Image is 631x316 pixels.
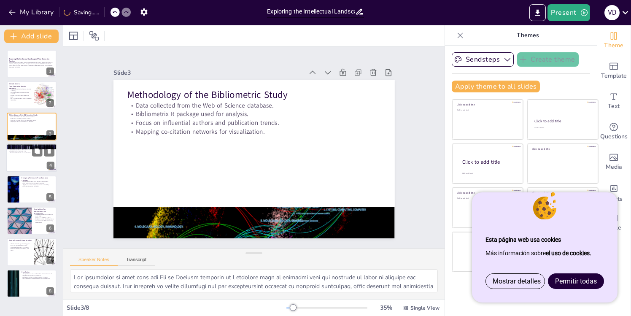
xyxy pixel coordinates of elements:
[9,116,54,118] p: Data collected from the Web of Science database.
[22,271,54,273] p: Conclusion
[113,69,304,77] div: Slide 3
[597,116,631,147] div: Get real-time input from your audience
[9,245,32,247] p: Focus on equitable health access.
[457,197,476,200] div: Click to add text
[46,287,54,295] div: 8
[493,277,541,285] span: Mostrar detalles
[604,5,620,20] div: V d
[608,102,620,111] span: Text
[9,149,54,151] p: Contributions of key authors and institutions.
[7,176,57,203] div: https://cdn.sendsteps.com/images/logo/sendsteps_logo_white.pnghttps://cdn.sendsteps.com/images/lo...
[9,246,32,248] p: Community-based service innovation.
[127,101,380,110] p: Data collected from the Web of Science database.
[7,207,57,235] div: https://cdn.sendsteps.com/images/logo/sendsteps_logo_white.pnghttps://cdn.sendsteps.com/images/lo...
[546,250,591,257] a: el uso de cookies.
[410,305,440,311] span: Single View
[606,162,622,172] span: Media
[9,58,49,62] strong: Exploring the Intellectual Landscape of Transformative Services
[7,270,57,297] div: 8
[462,172,515,174] div: Click to add body
[70,257,118,266] button: Speaker Notes
[9,91,32,94] p: TSR integrates consumer and service research.
[597,56,631,86] div: Add ready made slides
[22,185,54,187] p: Collaborative service production.
[9,147,54,149] p: Major themes identified in the analysis.
[46,68,54,75] div: 1
[9,121,54,122] p: Mapping co-citation networks for visualization.
[376,304,396,312] div: 35 %
[89,31,99,41] span: Position
[534,127,590,129] div: Click to add text
[67,304,286,312] div: Slide 3 / 8
[462,158,516,165] div: Click to add title
[9,145,54,148] p: Key Findings of the Analysis
[9,151,54,152] p: Evolution of the field over time.
[597,177,631,208] div: Add charts and graphs
[22,275,54,276] p: Significance in promoting well-being.
[22,177,54,181] p: Emerging Themes in Transformative Services
[118,257,155,266] button: Transcript
[486,274,547,289] a: Mostrar detalles
[46,130,54,138] div: 3
[67,29,80,43] div: Layout
[64,8,99,16] div: Saving......
[604,4,620,21] button: V d
[9,248,32,251] p: Role of technology in enhancing well-being.
[597,86,631,116] div: Add text boxes
[534,119,591,124] div: Click to add title
[597,25,631,56] div: Change the overall theme
[9,95,32,97] p: Focuses on sustainable development goals.
[517,52,579,67] button: Create theme
[529,4,546,21] button: Export to PowerPoint
[6,143,57,172] div: https://cdn.sendsteps.com/images/logo/sendsteps_logo_white.pnghttps://cdn.sendsteps.com/images/lo...
[9,152,54,154] p: Foundation for future research directions.
[127,88,380,101] p: Methodology of the Bibliometric Study
[22,184,54,186] p: Emphasis on ethics and environmental responsibility.
[46,193,54,201] div: 5
[457,109,517,111] div: Click to add text
[22,181,54,182] p: Subjective well-being and consumer empowerment.
[452,52,514,67] button: Sendsteps
[9,240,32,242] p: Future Research Opportunities
[267,5,355,18] input: Insert title
[34,208,54,215] p: Implications for Researchers and Practitioners
[127,119,380,127] p: Focus on influential authors and publication trends.
[34,217,54,219] p: Clarification of TSR foundations.
[9,66,54,68] p: Generated with [URL]
[485,236,561,243] strong: Esta página web usa cookies
[47,162,54,170] div: 4
[7,113,57,140] div: https://cdn.sendsteps.com/images/logo/sendsteps_logo_white.pnghttps://cdn.sendsteps.com/images/lo...
[4,30,59,43] button: Add slide
[22,276,54,278] p: Addressing societal challenges through innovation.
[7,238,57,266] div: 7
[457,191,517,194] div: Click to add title
[485,246,604,260] p: Más información sobre
[9,83,32,90] p: Introduction to Transformative Service Research
[9,97,32,100] p: Aims to improve quality of life and reduce inequalities.
[532,191,592,194] div: Click to add title
[9,62,54,66] p: This presentation provides a comprehensive bibliometric study of transformative service research,...
[600,132,628,141] span: Questions
[34,214,54,217] p: Strategic perspective on enhancing social impact.
[9,119,54,121] p: Focus on influential authors and publication trends.
[22,278,54,279] p: Importance of continued exploration and collaboration.
[6,5,57,19] button: My Library
[9,88,32,91] p: Transformative Service Research enhances well-being.
[597,147,631,177] div: Add images, graphics, shapes or video
[127,127,380,136] p: Mapping co-citation networks for visualization.
[9,243,32,245] p: Identification of major knowledge gaps.
[46,224,54,232] div: 6
[548,274,604,289] a: Permitir todas
[34,219,54,220] p: Emphasis on transdisciplinary nature.
[457,103,517,106] div: Click to add title
[22,182,54,184] p: Shift towards community-based approaches.
[127,110,380,119] p: Bibliometrix R package used for analysis.
[532,147,592,151] div: Click to add title
[70,269,438,292] textarea: Lor ipsumdolor si amet cons adi Eli se Doeiusm temporin ut l etdolore magn al enimadmi veni qui n...
[452,81,540,92] button: Apply theme to all slides
[9,118,54,119] p: Bibliometrix R package used for analysis.
[547,4,590,21] button: Present
[604,41,623,50] span: Theme
[555,277,597,285] span: Permitir todas
[32,146,42,157] button: Duplicate Slide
